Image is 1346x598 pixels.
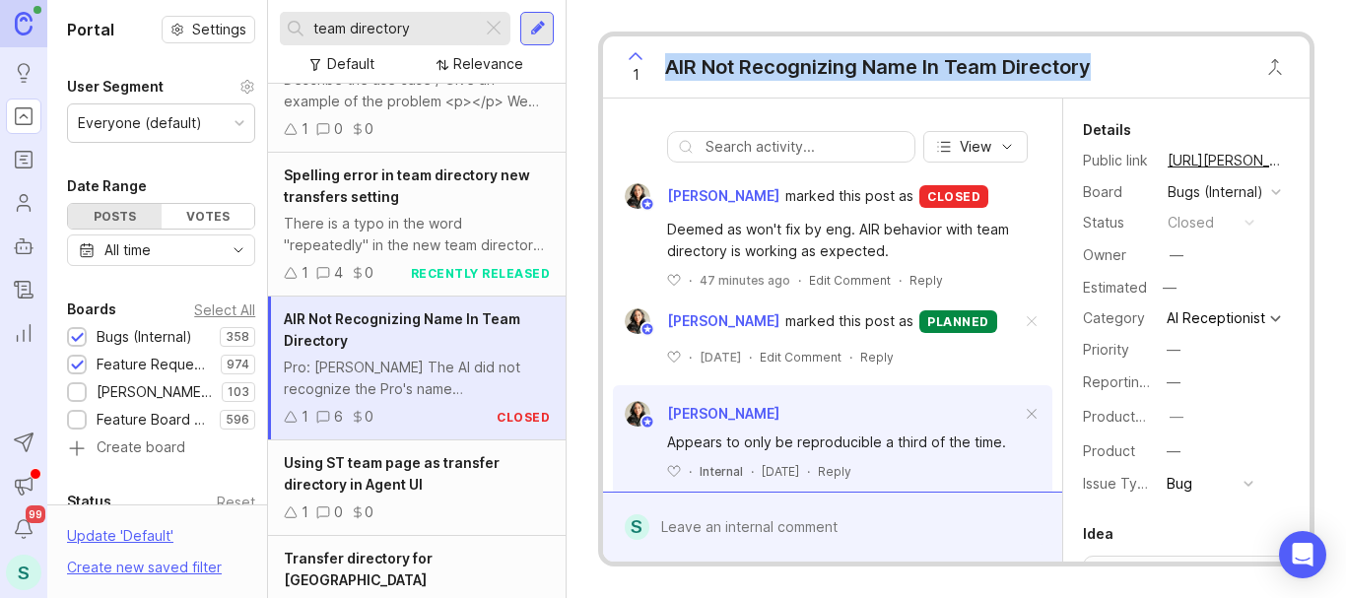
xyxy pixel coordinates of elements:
[1255,47,1295,87] button: Close button
[334,406,343,428] div: 6
[217,497,255,507] div: Reset
[785,185,913,207] span: marked this post as
[667,219,1021,262] div: Deemed as won't fix by eng. AIR behavior with team directory is working as expected.
[1083,442,1135,459] label: Product
[284,454,500,493] span: Using ST team page as transfer directory in Agent UI
[6,425,41,460] button: Send to Autopilot
[104,239,151,261] div: All time
[1167,311,1265,325] div: AI Receptionist
[689,272,692,289] div: ·
[223,242,254,258] svg: toggle icon
[1168,212,1214,233] div: closed
[453,53,523,75] div: Relevance
[6,55,41,91] a: Ideas
[365,406,373,428] div: 0
[919,310,997,333] div: planned
[1168,181,1263,203] div: Bugs (Internal)
[228,384,249,400] p: 103
[67,18,114,41] h1: Portal
[613,308,785,334] a: Ysabelle Eugenio[PERSON_NAME]
[268,440,566,536] a: Using ST team page as transfer directory in Agent UI100
[625,514,649,540] div: S
[818,463,851,480] div: Reply
[78,112,202,134] div: Everyone (default)
[268,153,566,297] a: Spelling error in team directory new transfers settingThere is a typo in the word "repeatedly" in...
[613,401,779,427] a: Ysabelle Eugenio[PERSON_NAME]
[706,136,905,158] input: Search activity...
[689,463,692,480] div: ·
[1083,244,1152,266] div: Owner
[6,315,41,351] a: Reporting
[67,490,111,513] div: Status
[284,213,550,256] div: There is a typo in the word "repeatedly" in the new team directory transfer checkbox in Pros' AIR...
[1170,244,1183,266] div: —
[6,142,41,177] a: Roadmaps
[798,272,801,289] div: ·
[1083,307,1152,329] div: Category
[284,69,550,112] div: Describe the use case / Give an example of the problem <p></p> We have the new Team Directory Nod...
[97,381,212,403] div: [PERSON_NAME] (Public)
[700,349,741,365] span: [DATE]
[667,432,1021,453] div: Appears to only be reproducible a third of the time.
[625,183,650,209] img: Ysabelle Eugenio
[640,322,655,337] img: member badge
[760,349,841,365] div: Edit Comment
[749,349,752,365] div: ·
[268,297,566,440] a: AIR Not Recognizing Name In Team DirectoryPro: [PERSON_NAME] The AI did not recognize the Pro's n...
[700,272,790,289] span: 47 minutes ago
[1167,473,1192,495] div: Bug
[6,468,41,503] button: Announcements
[365,118,373,140] div: 0
[1157,275,1182,300] div: —
[67,525,173,557] div: Update ' Default '
[67,557,222,578] div: Create new saved filter
[327,53,374,75] div: Default
[1083,341,1129,358] label: Priority
[667,405,779,422] span: [PERSON_NAME]
[899,272,902,289] div: ·
[6,511,41,547] button: Notifications
[6,555,41,590] button: S
[15,12,33,34] img: Canny Home
[640,415,655,430] img: member badge
[97,326,192,348] div: Bugs (Internal)
[97,409,210,431] div: Feature Board Sandbox [DATE]
[809,272,891,289] div: Edit Comment
[960,137,991,157] span: View
[26,505,45,523] span: 99
[6,99,41,134] a: Portal
[762,463,799,480] span: [DATE]
[665,53,1091,81] div: AIR Not Recognizing Name In Team Directory
[1167,371,1180,393] div: —
[689,349,692,365] div: ·
[302,262,308,284] div: 1
[302,406,308,428] div: 1
[365,262,373,284] div: 0
[302,118,308,140] div: 1
[68,204,162,229] div: Posts
[909,272,943,289] div: Reply
[1164,404,1189,430] button: ProductboardID
[284,550,433,588] span: Transfer directory for [GEOGRAPHIC_DATA]
[1162,148,1290,173] a: [URL][PERSON_NAME]
[625,308,650,334] img: Ysabelle Eugenio
[1083,475,1155,492] label: Issue Type
[700,463,743,480] div: Internal
[667,185,779,207] span: [PERSON_NAME]
[1083,118,1131,142] div: Details
[313,18,474,39] input: Search...
[625,401,650,427] img: Ysabelle Eugenio
[1083,408,1187,425] label: ProductboardID
[1083,373,1188,390] label: Reporting Team
[807,463,810,480] div: ·
[6,185,41,221] a: Users
[67,440,255,458] a: Create board
[633,64,639,86] span: 1
[226,412,249,428] p: 596
[194,304,255,315] div: Select All
[923,131,1028,163] button: View
[6,229,41,264] a: Autopilot
[302,501,308,523] div: 1
[1083,181,1152,203] div: Board
[334,501,343,523] div: 0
